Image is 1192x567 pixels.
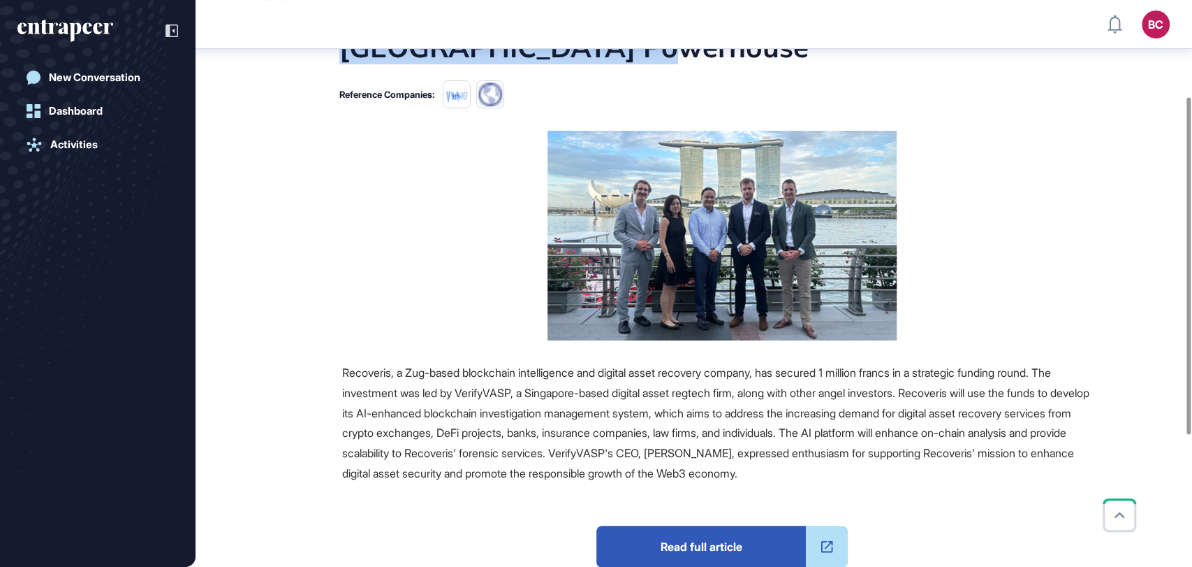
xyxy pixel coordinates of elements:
img: favicons [476,80,504,108]
img: Zug Fintech Secures 1 Million Francs From Singapore Powerhouse [547,131,897,340]
a: New Conversation [17,64,178,92]
span: Recoveris, a Zug-based blockchain intelligence and digital asset recovery company, has secured 1 ... [342,366,1089,480]
button: BC [1142,10,1170,38]
div: Activities [50,138,98,151]
a: Activities [17,131,178,159]
div: Reference Companies: [339,90,434,99]
div: Dashboard [49,105,103,117]
div: New Conversation [49,71,140,84]
img: 65f24e1b76dc1f7dad81a8a6.tmpc_91gd2j [443,80,471,108]
div: entrapeer-logo [17,20,113,42]
a: Dashboard [17,97,178,125]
